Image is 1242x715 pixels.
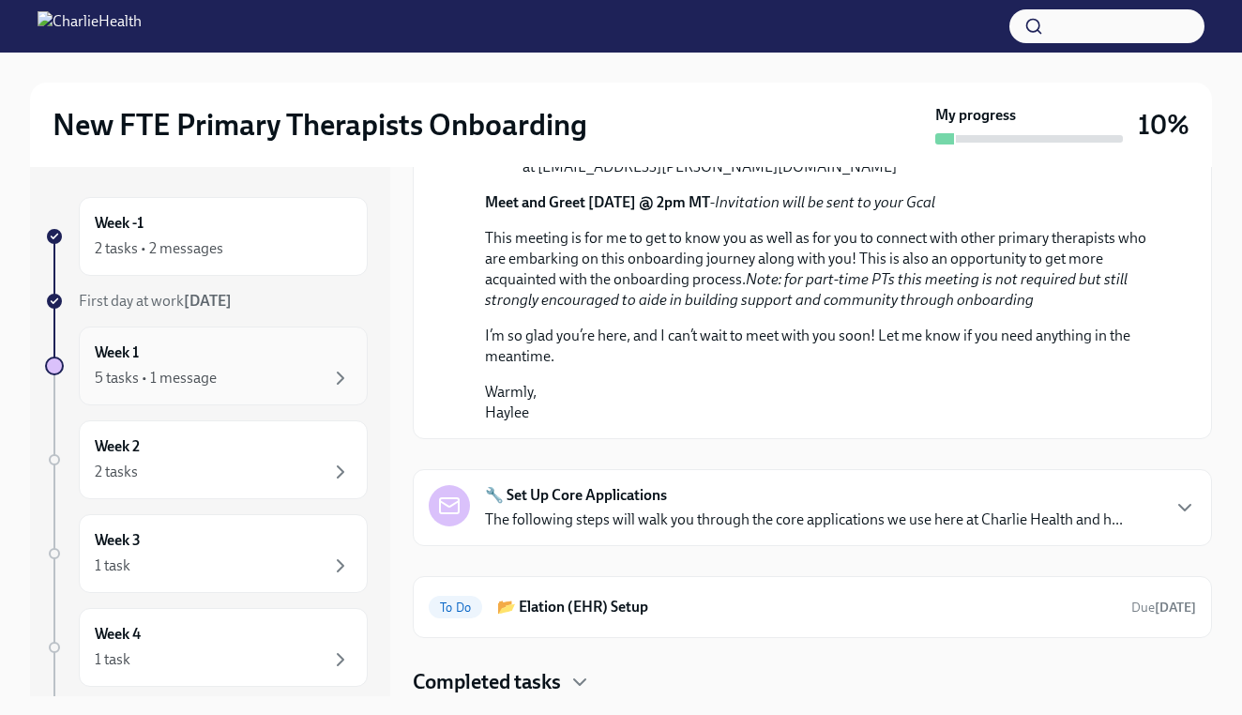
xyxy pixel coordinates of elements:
a: To Do📂 Elation (EHR) SetupDue[DATE] [429,592,1196,622]
a: Week 41 task [45,608,368,687]
div: 2 tasks [95,462,138,482]
strong: 🔧 Set Up Core Applications [485,485,667,506]
h6: Week 3 [95,530,141,551]
a: Week 22 tasks [45,420,368,499]
h6: Week 4 [95,624,141,645]
strong: My progress [935,105,1016,126]
img: CharlieHealth [38,11,142,41]
h6: Week -1 [95,213,144,234]
div: 1 task [95,649,130,670]
em: Note: for part-time PTs this meeting is not required but still strongly encouraged to aide in bui... [485,270,1128,309]
h3: 10% [1138,108,1189,142]
span: To Do [429,601,482,615]
h6: Week 1 [95,342,139,363]
p: The following steps will walk you through the core applications we use here at Charlie Health and... [485,510,1123,530]
span: October 11th, 2025 10:00 [1131,599,1196,616]
a: Week -12 tasks • 2 messages [45,197,368,276]
strong: [DATE] [184,292,232,310]
a: Week 15 tasks • 1 message [45,327,368,405]
p: This meeting is for me to get to know you as well as for you to connect with other primary therap... [485,228,1166,311]
h4: Completed tasks [413,668,561,696]
strong: [DATE] [1155,600,1196,616]
div: Completed tasks [413,668,1212,696]
a: Week 31 task [45,514,368,593]
strong: Meet and Greet [DATE] @ 2pm MT [485,193,710,211]
em: Invitation will be sent to your Gcal [715,193,935,211]
h6: Week 2 [95,436,140,457]
p: Warmly, Haylee [485,382,1166,423]
h2: New FTE Primary Therapists Onboarding [53,106,587,144]
span: First day at work [79,292,232,310]
p: I’m so glad you’re here, and I can’t wait to meet with you soon! Let me know if you need anything... [485,326,1166,367]
span: Due [1131,600,1196,616]
div: 1 task [95,555,130,576]
div: 5 tasks • 1 message [95,368,217,388]
a: First day at work[DATE] [45,291,368,312]
p: - [485,192,1166,213]
h6: 📂 Elation (EHR) Setup [497,597,1116,617]
div: 2 tasks • 2 messages [95,238,223,259]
